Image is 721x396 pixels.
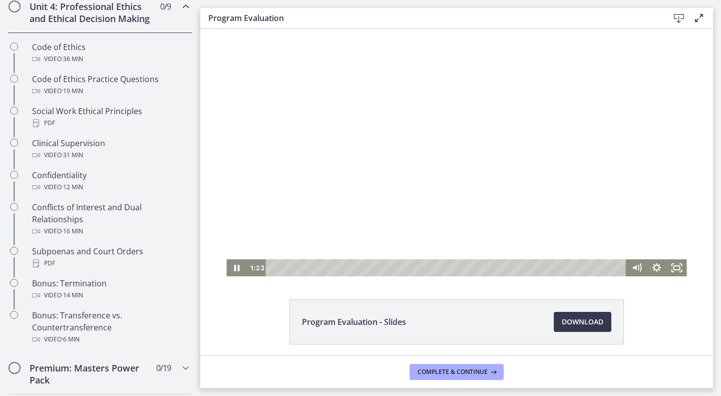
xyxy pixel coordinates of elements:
[554,312,611,332] a: Download
[32,225,188,237] div: Video
[32,309,188,345] div: Bonus: Transference vs. Countertransference
[200,18,713,276] iframe: Video Lesson
[30,362,152,386] h2: Premium: Masters Power Pack
[302,316,406,328] span: Program Evaluation - Slides
[410,364,504,380] button: Complete & continue
[32,245,188,269] div: Subpoenas and Court Orders
[32,277,188,301] div: Bonus: Termination
[62,225,83,237] span: · 16 min
[467,242,487,259] button: Fullscreen
[32,333,188,345] div: Video
[427,242,447,259] button: Mute
[32,73,188,97] div: Code of Ethics Practice Questions
[62,85,83,97] span: · 19 min
[32,117,188,129] div: PDF
[62,53,83,65] span: · 36 min
[62,333,80,345] span: · 6 min
[32,53,188,65] div: Video
[160,1,171,13] span: 0 / 9
[32,41,188,65] div: Code of Ethics
[32,169,188,193] div: Confidentiality
[62,289,83,301] span: · 14 min
[447,242,467,259] button: Show settings menu
[32,257,188,269] div: PDF
[32,149,188,161] div: Video
[32,105,188,129] div: Social Work Ethical Principles
[418,368,488,376] span: Complete & continue
[32,137,188,161] div: Clinical Supervision
[156,362,171,374] span: 0 / 19
[562,316,603,328] span: Download
[62,149,83,161] span: · 31 min
[32,289,188,301] div: Video
[208,12,653,24] h3: Program Evaluation
[32,85,188,97] div: Video
[30,1,152,25] h2: Unit 4: Professional Ethics and Ethical Decision Making
[32,181,188,193] div: Video
[32,201,188,237] div: Conflicts of Interest and Dual Relationships
[62,181,83,193] span: · 12 min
